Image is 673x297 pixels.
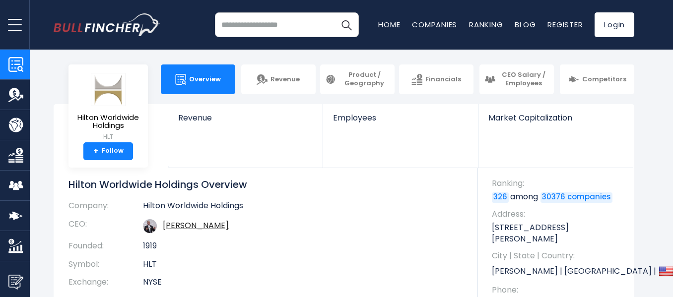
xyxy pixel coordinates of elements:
[492,285,624,296] span: Phone:
[378,19,400,30] a: Home
[83,142,133,160] a: +Follow
[76,132,140,141] small: HLT
[143,201,463,215] td: Hilton Worldwide Holdings
[76,72,140,142] a: Hilton Worldwide Holdings HLT
[595,12,634,37] a: Login
[189,75,221,84] span: Overview
[582,75,626,84] span: Competitors
[68,178,463,191] h1: Hilton Worldwide Holdings Overview
[178,113,313,122] span: Revenue
[515,19,536,30] a: Blog
[492,209,624,220] span: Address:
[68,201,143,215] th: Company:
[478,104,633,139] a: Market Capitalization
[560,64,634,94] a: Competitors
[492,178,624,189] span: Ranking:
[479,64,554,94] a: CEO Salary / Employees
[492,192,509,202] a: 326
[425,75,461,84] span: Financials
[333,113,468,122] span: Employees
[547,19,583,30] a: Register
[93,147,98,156] strong: +
[412,19,457,30] a: Companies
[323,104,477,139] a: Employees
[540,192,612,202] a: 30376 companies
[68,255,143,274] th: Symbol:
[68,237,143,255] th: Founded:
[320,64,395,94] a: Product / Geography
[492,222,624,244] p: [STREET_ADDRESS][PERSON_NAME]
[488,113,623,122] span: Market Capitalization
[339,71,390,88] span: Product / Geography
[68,273,143,292] th: Exchange:
[399,64,473,94] a: Financials
[492,250,624,261] span: City | State | Country:
[469,19,503,30] a: Ranking
[54,13,160,36] a: Go to homepage
[334,12,359,37] button: Search
[492,264,624,279] p: [PERSON_NAME] | [GEOGRAPHIC_DATA] | US
[76,114,140,130] span: Hilton Worldwide Holdings
[498,71,549,88] span: CEO Salary / Employees
[54,13,160,36] img: bullfincher logo
[143,255,463,274] td: HLT
[161,64,235,94] a: Overview
[143,237,463,255] td: 1919
[492,191,624,202] p: among
[68,215,143,237] th: CEO:
[143,273,463,292] td: NYSE
[168,104,323,139] a: Revenue
[241,64,316,94] a: Revenue
[143,219,157,233] img: christopher-j-nassetta.jpg
[270,75,300,84] span: Revenue
[163,220,229,231] a: ceo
